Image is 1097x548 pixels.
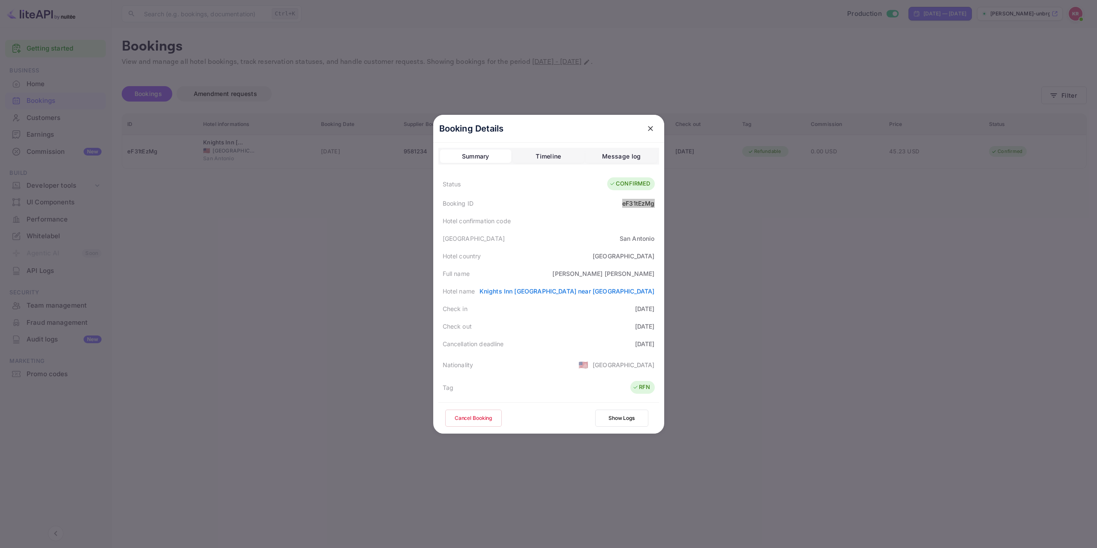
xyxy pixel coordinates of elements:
[443,287,475,296] div: Hotel name
[586,150,657,163] button: Message log
[480,287,655,295] a: Knights Inn [GEOGRAPHIC_DATA] near [GEOGRAPHIC_DATA]
[462,151,489,162] div: Summary
[635,339,655,348] div: [DATE]
[443,252,481,261] div: Hotel country
[443,180,461,189] div: Status
[443,322,472,331] div: Check out
[552,269,654,278] div: [PERSON_NAME] [PERSON_NAME]
[513,150,584,163] button: Timeline
[643,121,658,136] button: close
[578,357,588,372] span: United States
[443,304,468,313] div: Check in
[443,383,453,392] div: Tag
[635,304,655,313] div: [DATE]
[632,383,650,392] div: RFN
[443,234,505,243] div: [GEOGRAPHIC_DATA]
[439,122,504,135] p: Booking Details
[440,150,511,163] button: Summary
[622,199,654,208] div: eF31tEzMg
[593,252,655,261] div: [GEOGRAPHIC_DATA]
[620,234,655,243] div: San Antonio
[595,410,648,427] button: Show Logs
[443,360,474,369] div: Nationality
[609,180,650,188] div: CONFIRMED
[443,199,474,208] div: Booking ID
[536,151,561,162] div: Timeline
[602,151,641,162] div: Message log
[445,410,502,427] button: Cancel Booking
[443,339,504,348] div: Cancellation deadline
[635,322,655,331] div: [DATE]
[443,269,470,278] div: Full name
[443,216,511,225] div: Hotel confirmation code
[593,360,655,369] div: [GEOGRAPHIC_DATA]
